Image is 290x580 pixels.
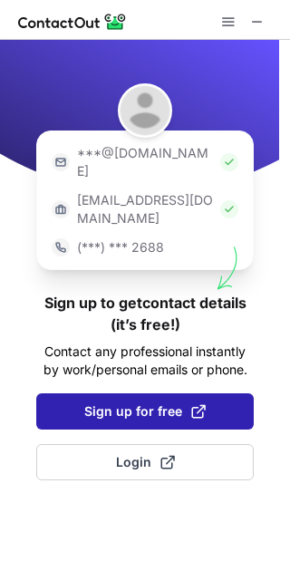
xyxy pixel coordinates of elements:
[36,393,254,430] button: Sign up for free
[77,191,213,227] p: [EMAIL_ADDRESS][DOMAIN_NAME]
[77,144,213,180] p: ***@[DOMAIN_NAME]
[84,402,206,420] span: Sign up for free
[52,238,70,256] img: https://contactout.com/extension/app/static/media/login-phone-icon.bacfcb865e29de816d437549d7f4cb...
[36,292,254,335] h1: Sign up to get contact details (it’s free!)
[18,11,127,33] img: ContactOut v5.3.10
[116,453,175,471] span: Login
[220,200,238,218] img: Check Icon
[52,153,70,171] img: https://contactout.com/extension/app/static/media/login-email-icon.f64bce713bb5cd1896fef81aa7b14a...
[36,444,254,480] button: Login
[220,153,238,171] img: Check Icon
[52,200,70,218] img: https://contactout.com/extension/app/static/media/login-work-icon.638a5007170bc45168077fde17b29a1...
[36,343,254,379] p: Contact any professional instantly by work/personal emails or phone.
